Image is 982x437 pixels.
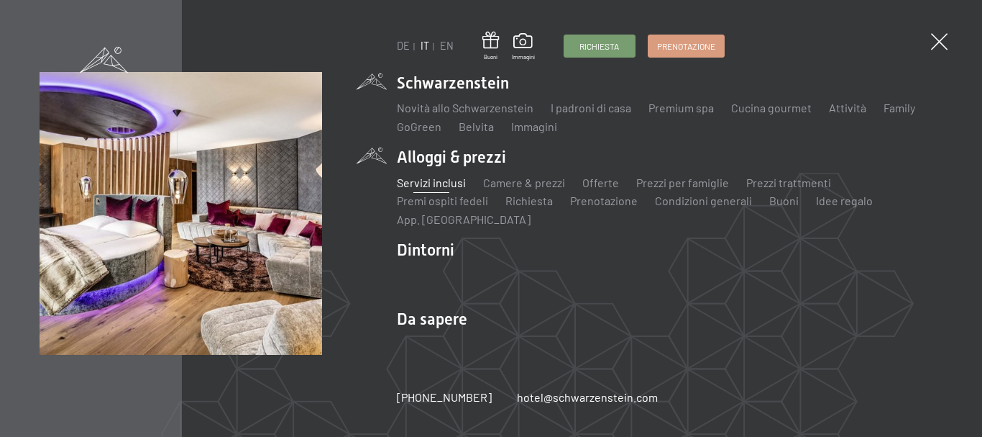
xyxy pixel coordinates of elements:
a: Richiesta [505,194,553,207]
a: Prenotazione [648,35,724,57]
span: Prenotazione [657,40,715,53]
span: Buoni [482,53,499,61]
a: Idee regalo [816,194,873,207]
a: Camere & prezzi [483,176,565,189]
a: DE [397,40,410,52]
a: App. [GEOGRAPHIC_DATA] [397,212,531,226]
a: Buoni [769,194,799,207]
a: hotel@schwarzenstein.com [517,389,658,405]
a: Offerte [582,176,619,189]
a: Prenotazione [570,194,638,207]
span: Richiesta [579,40,619,53]
span: Immagini [512,53,535,61]
a: Richiesta [564,35,635,57]
a: IT [421,40,429,52]
a: Belvita [459,120,494,133]
a: Condizioni generali [655,194,752,207]
span: [PHONE_NUMBER] [397,390,492,404]
a: Immagini [511,120,557,133]
a: Premi ospiti fedeli [397,194,488,207]
a: Prezzi trattmenti [746,176,831,189]
a: Cucina gourmet [731,101,812,114]
a: Family [884,101,915,114]
a: EN [440,40,454,52]
a: I padroni di casa [551,101,631,114]
a: Servizi inclusi [397,176,466,189]
a: Premium spa [648,101,714,114]
a: Prezzi per famiglie [636,176,729,189]
a: [PHONE_NUMBER] [397,389,492,405]
a: Attività [829,101,866,114]
a: Buoni [482,32,499,61]
a: Novità allo Schwarzenstein [397,101,533,114]
a: Immagini [512,33,535,60]
a: GoGreen [397,120,441,133]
